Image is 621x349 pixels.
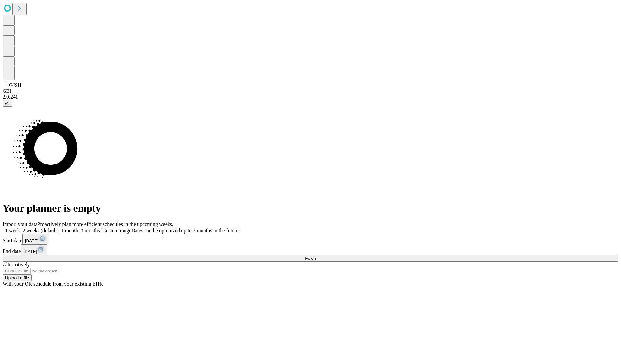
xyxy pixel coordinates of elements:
span: With your OR schedule from your existing EHR [3,281,103,287]
span: [DATE] [23,249,37,254]
span: 3 months [81,228,100,233]
button: Upload a file [3,274,32,281]
span: Import your data [3,221,38,227]
span: 1 week [5,228,20,233]
div: End date [3,244,618,255]
span: [DATE] [25,238,38,243]
button: [DATE] [21,244,47,255]
span: Fetch [305,256,316,261]
span: Proactively plan more efficient schedules in the upcoming weeks. [38,221,173,227]
div: Start date [3,234,618,244]
span: 1 month [61,228,78,233]
span: Custom range [103,228,131,233]
div: GEI [3,88,618,94]
span: GJSH [9,82,21,88]
button: Fetch [3,255,618,262]
button: [DATE] [22,234,49,244]
span: @ [5,101,10,106]
h1: Your planner is empty [3,202,618,214]
span: Dates can be optimized up to 3 months in the future. [131,228,240,233]
span: Alternatively [3,262,30,267]
div: 2.0.241 [3,94,618,100]
button: @ [3,100,12,107]
span: 2 weeks (default) [23,228,59,233]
